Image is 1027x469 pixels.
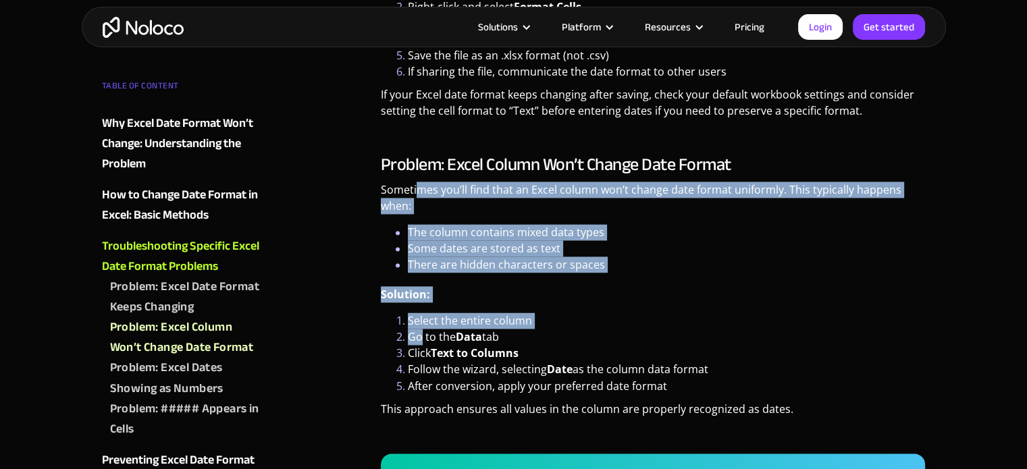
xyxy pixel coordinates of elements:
[110,277,265,317] a: Problem: Excel Date Format Keeps Changing
[102,185,265,225] a: How to Change Date Format in Excel: Basic Methods
[408,256,926,273] li: There are hidden characters or spaces
[456,329,482,344] strong: Data
[381,287,430,302] strong: Solution:
[381,155,926,175] h3: Problem: Excel Column Won’t Change Date Format
[478,18,518,36] div: Solutions
[110,398,265,439] a: Problem: ##### Appears in Cells
[461,18,545,36] div: Solutions
[381,182,926,224] p: Sometimes you’ll find that an Excel column won’t change date format uniformly. This typically hap...
[798,14,843,40] a: Login
[408,47,926,63] li: Save the file as an .xlsx format (not .csv)
[102,76,265,103] div: TABLE OF CONTENT
[853,14,925,40] a: Get started
[408,345,926,361] li: Click
[547,362,573,377] strong: Date
[103,17,184,38] a: home
[110,317,265,358] a: Problem: Excel Column Won’t Change Date Format
[408,377,926,393] li: After conversion, apply your preferred date format
[718,18,781,36] a: Pricing
[102,113,265,174] a: Why Excel Date Format Won’t Change: Understanding the Problem
[628,18,718,36] div: Resources
[545,18,628,36] div: Platform
[408,361,926,377] li: Follow the wizard, selecting as the column data format
[408,63,926,80] li: If sharing the file, communicate the date format to other users
[110,358,265,398] a: Problem: Excel Dates Showing as Numbers
[408,312,926,329] li: Select the entire column
[381,400,926,426] p: This approach ensures all values in the column are properly recognized as dates.
[408,329,926,345] li: Go to the tab
[562,18,601,36] div: Platform
[645,18,691,36] div: Resources
[408,224,926,240] li: The column contains mixed data types
[431,346,519,360] strong: Text to Columns
[381,86,926,129] p: If your Excel date format keeps changing after saving, check your default workbook settings and c...
[102,236,265,277] a: Troubleshooting Specific Excel Date Format Problems
[408,240,926,256] li: Some dates are stored as text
